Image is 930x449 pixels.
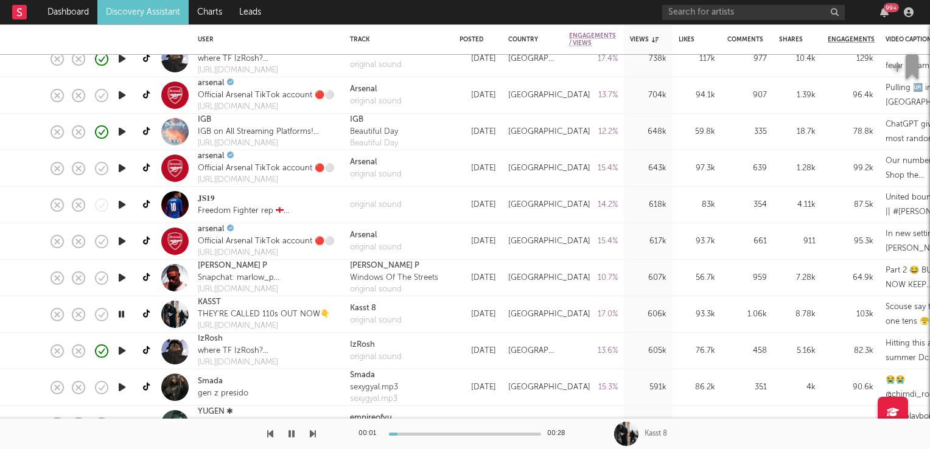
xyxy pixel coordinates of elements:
[779,417,816,431] div: 11.6k
[460,234,496,249] div: [DATE]
[828,198,873,212] div: 87.5k
[727,307,767,322] div: 1.06k
[198,296,221,308] a: KASST
[198,150,224,162] a: arsenal
[828,161,873,176] div: 99.2k
[350,393,398,405] a: sexygyal.mp3
[679,417,715,431] div: 148k
[198,174,334,186] a: [URL][DOMAIN_NAME]
[508,271,590,285] div: [GEOGRAPHIC_DATA]
[198,345,338,357] div: where TF IzRosh? 📧: [EMAIL_ADDRESS][DOMAIN_NAME] DRUM KIT ⬇️
[569,344,618,358] div: 13.6 %
[198,333,223,345] a: IzRosh
[350,114,398,137] a: IGBBeautiful Day
[198,223,224,235] a: arsenal
[198,36,332,43] div: User
[727,198,767,212] div: 354
[350,351,402,363] a: original sound
[508,88,590,103] div: [GEOGRAPHIC_DATA]
[508,417,590,431] div: [GEOGRAPHIC_DATA]
[350,169,402,181] a: original sound
[727,88,767,103] div: 907
[198,126,338,138] div: IGB on All Streaming Platforms! I love making music and sharing it with you
[645,428,667,439] div: Kasst 8
[828,88,873,103] div: 96.4k
[350,369,398,381] div: Smada
[350,272,438,284] div: Windows Of The Streets
[198,418,281,430] div: ʏᴜɢᴇɴ ᴅᴏᴋᴏ ɴᴏ ɪʀᴜ ɴᴏ
[679,234,715,249] div: 93.7k
[630,380,666,395] div: 591k
[508,36,551,43] div: Country
[350,229,402,242] a: Arsenal
[350,199,402,211] a: original sound
[779,52,816,66] div: 10.4k
[508,52,557,66] div: [GEOGRAPHIC_DATA]
[350,36,441,43] div: Track
[630,198,666,212] div: 618k
[630,307,666,322] div: 606k
[350,369,398,393] a: Smadasexygyal.mp3
[779,125,816,139] div: 18.7k
[350,260,438,284] a: [PERSON_NAME] PWindows Of The Streets
[198,320,330,332] div: [URL][DOMAIN_NAME]
[630,52,666,66] div: 738k
[508,161,590,176] div: [GEOGRAPHIC_DATA]
[350,59,402,71] a: original sound
[828,234,873,249] div: 95.3k
[727,380,767,395] div: 351
[508,234,590,249] div: [GEOGRAPHIC_DATA]
[460,271,496,285] div: [DATE]
[884,3,899,12] div: 99 +
[828,271,873,285] div: 64.9k
[198,375,223,388] a: Smada
[779,36,803,43] div: Shares
[198,388,248,400] div: gen z presido
[779,271,816,285] div: 7.28k
[569,32,616,47] span: Engagements / Views
[779,380,816,395] div: 4k
[727,52,767,66] div: 977
[630,125,666,139] div: 648k
[358,426,383,441] div: 00:01
[460,52,496,66] div: [DATE]
[880,7,889,17] button: 99+
[350,315,402,327] a: original sound
[569,161,618,176] div: 15.4 %
[198,260,267,272] a: [PERSON_NAME] P
[350,156,402,169] a: Arsenal
[350,96,402,108] a: original sound
[460,36,490,43] div: Posted
[508,198,590,212] div: [GEOGRAPHIC_DATA]
[630,417,666,431] div: 589k
[828,36,875,43] span: Engagements
[630,88,666,103] div: 704k
[350,381,398,394] div: sexygyal.mp3
[350,412,402,424] a: empireofyu
[679,125,715,139] div: 59.8k
[198,235,334,248] div: Official Arsenal TikTok account 🔴⚪️
[727,271,767,285] div: 959
[569,52,618,66] div: 17.4 %
[679,271,715,285] div: 56.7k
[350,83,402,96] a: Arsenal
[508,307,590,322] div: [GEOGRAPHIC_DATA]
[727,36,763,43] div: Comments
[679,52,715,66] div: 117k
[460,161,496,176] div: [DATE]
[569,125,618,139] div: 12.2 %
[198,284,338,296] a: [URL][DOMAIN_NAME]
[828,52,873,66] div: 129k
[350,137,398,150] div: Beautiful Day
[828,380,873,395] div: 90.6k
[350,126,398,138] div: Beautiful Day
[630,271,666,285] div: 607k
